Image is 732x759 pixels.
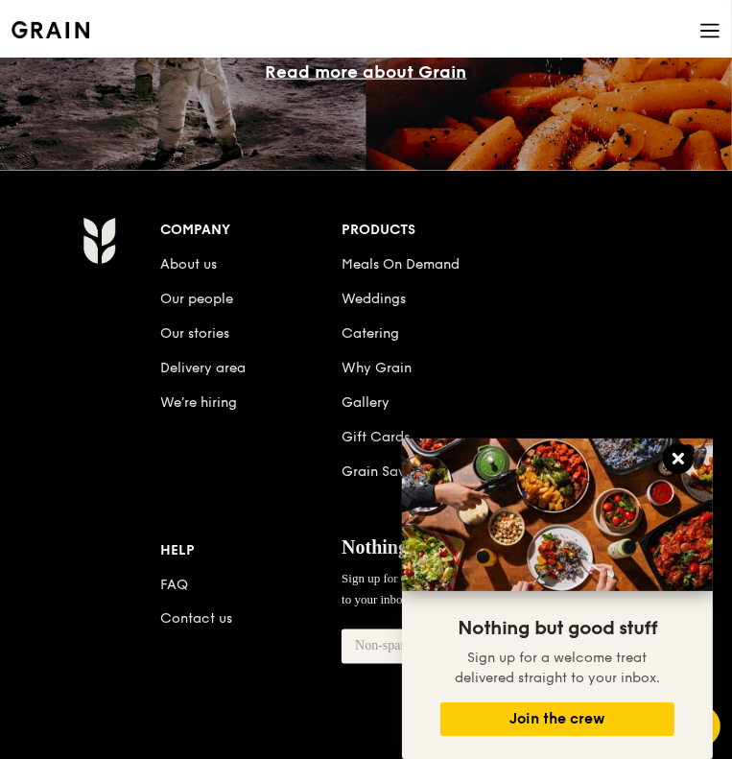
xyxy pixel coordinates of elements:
[342,256,460,273] a: Meals On Demand
[402,439,713,591] img: DSC07876-Edit02-Large.jpeg
[160,360,246,376] a: Delivery area
[160,611,232,628] a: Contact us
[12,21,89,38] img: Grain
[160,291,233,307] a: Our people
[160,256,217,273] a: About us
[342,463,423,480] a: Grain Savers
[342,360,412,376] a: Why Grain
[663,443,694,474] button: Close
[342,571,666,606] span: Sign up for Grain mail and get a welcome treat delivered straight to your inbox.
[160,537,342,564] div: Help
[455,650,660,686] span: Sign up for a welcome treat delivered straight to your inbox.
[342,629,539,664] input: Non-spam email address
[440,702,674,736] button: Join the crew
[458,617,657,640] span: Nothing but good stuff
[342,217,678,244] div: Products
[160,394,237,411] a: We’re hiring
[342,394,390,411] a: Gallery
[342,325,399,342] a: Catering
[342,536,527,557] span: Nothing but good stuff
[83,217,116,265] img: Grain
[160,577,188,593] a: FAQ
[160,217,342,244] div: Company
[266,61,467,83] a: Read more about Grain
[342,429,410,445] a: Gift Cards
[342,291,406,307] a: Weddings
[160,325,229,342] a: Our stories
